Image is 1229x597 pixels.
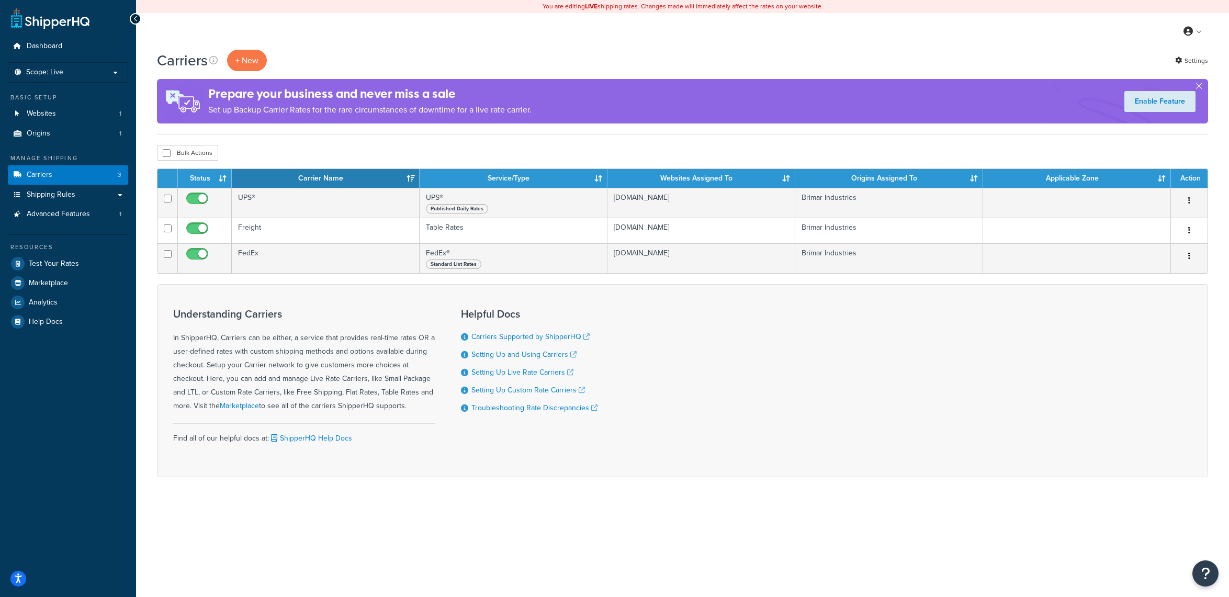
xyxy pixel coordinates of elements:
div: Find all of our helpful docs at: [173,423,435,445]
div: In ShipperHQ, Carriers can be either, a service that provides real-time rates OR a user-defined r... [173,308,435,413]
span: Marketplace [29,279,68,288]
a: Carriers Supported by ShipperHQ [471,331,590,342]
td: UPS® [232,188,420,218]
a: Help Docs [8,312,128,331]
a: Origins 1 [8,124,128,143]
td: Brimar Industries [795,243,983,273]
th: Service/Type: activate to sort column ascending [420,169,607,188]
span: 3 [118,171,121,179]
a: Setting Up Live Rate Carriers [471,367,573,378]
span: Carriers [27,171,52,179]
a: Advanced Features 1 [8,205,128,224]
td: [DOMAIN_NAME] [607,188,795,218]
td: Table Rates [420,218,607,243]
a: Settings [1175,53,1208,68]
span: Websites [27,109,56,118]
th: Carrier Name: activate to sort column ascending [232,169,420,188]
a: Setting Up Custom Rate Carriers [471,385,585,396]
div: Manage Shipping [8,154,128,163]
span: Shipping Rules [27,190,75,199]
li: Carriers [8,165,128,185]
th: Websites Assigned To: activate to sort column ascending [607,169,795,188]
span: Advanced Features [27,210,90,219]
span: 1 [119,210,121,219]
li: Websites [8,104,128,123]
h3: Understanding Carriers [173,308,435,320]
span: Dashboard [27,42,62,51]
div: Basic Setup [8,93,128,102]
a: Troubleshooting Rate Discrepancies [471,402,597,413]
button: + New [227,50,267,71]
td: Freight [232,218,420,243]
button: Open Resource Center [1192,560,1219,587]
span: Standard List Rates [426,260,481,269]
a: ShipperHQ Home [11,8,89,29]
span: Origins [27,129,50,138]
td: Brimar Industries [795,188,983,218]
img: ad-rules-rateshop-fe6ec290ccb7230408bd80ed9643f0289d75e0ffd9eb532fc0e269fcd187b520.png [157,79,208,123]
th: Action [1171,169,1208,188]
a: Shipping Rules [8,185,128,205]
a: Websites 1 [8,104,128,123]
th: Status: activate to sort column ascending [178,169,232,188]
a: Marketplace [220,400,259,411]
a: Dashboard [8,37,128,56]
td: Brimar Industries [795,218,983,243]
h3: Helpful Docs [461,308,597,320]
a: Marketplace [8,274,128,292]
span: Published Daily Rates [426,204,488,213]
span: 1 [119,109,121,118]
p: Set up Backup Carrier Rates for the rare circumstances of downtime for a live rate carrier. [208,103,532,117]
td: [DOMAIN_NAME] [607,218,795,243]
span: Test Your Rates [29,260,79,268]
td: FedEx® [420,243,607,273]
div: Resources [8,243,128,252]
td: FedEx [232,243,420,273]
th: Applicable Zone: activate to sort column ascending [983,169,1171,188]
a: Enable Feature [1124,91,1196,112]
h1: Carriers [157,50,208,71]
a: Test Your Rates [8,254,128,273]
li: Advanced Features [8,205,128,224]
span: 1 [119,129,121,138]
li: Origins [8,124,128,143]
h4: Prepare your business and never miss a sale [208,85,532,103]
td: UPS® [420,188,607,218]
span: Help Docs [29,318,63,326]
th: Origins Assigned To: activate to sort column ascending [795,169,983,188]
button: Bulk Actions [157,145,218,161]
span: Analytics [29,298,58,307]
b: LIVE [585,2,597,11]
a: Carriers 3 [8,165,128,185]
a: Setting Up and Using Carriers [471,349,577,360]
a: Analytics [8,293,128,312]
td: [DOMAIN_NAME] [607,243,795,273]
span: Scope: Live [26,68,63,77]
a: ShipperHQ Help Docs [269,433,352,444]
